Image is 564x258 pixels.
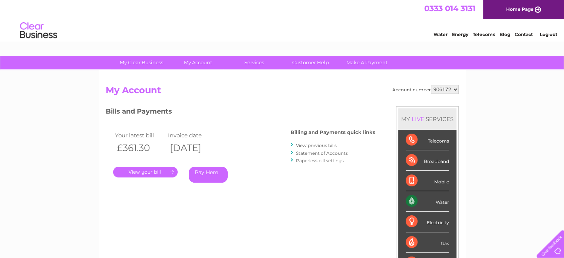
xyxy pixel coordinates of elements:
th: £361.30 [113,140,166,156]
h3: Bills and Payments [106,106,375,119]
div: Gas [406,232,449,253]
div: Water [406,191,449,212]
img: logo.png [20,19,57,42]
div: MY SERVICES [398,108,456,130]
div: Mobile [406,171,449,191]
a: Energy [452,32,468,37]
a: Log out [540,32,557,37]
a: Telecoms [473,32,495,37]
th: [DATE] [166,140,220,156]
a: Pay Here [189,167,228,183]
a: Statement of Accounts [296,150,348,156]
h2: My Account [106,85,459,99]
div: Telecoms [406,130,449,150]
h4: Billing and Payments quick links [291,130,375,135]
div: Electricity [406,212,449,232]
div: Account number [392,85,459,94]
a: Services [224,56,285,69]
div: Clear Business is a trading name of Verastar Limited (registered in [GEOGRAPHIC_DATA] No. 3667643... [107,4,458,36]
a: . [113,167,178,177]
td: Your latest bill [113,130,166,140]
a: Make A Payment [336,56,398,69]
a: Customer Help [280,56,341,69]
a: Contact [515,32,533,37]
a: Blog [499,32,510,37]
a: View previous bills [296,143,337,148]
a: 0333 014 3131 [424,4,475,13]
a: Paperless bill settings [296,158,344,163]
td: Invoice date [166,130,220,140]
a: My Account [167,56,228,69]
div: LIVE [410,115,426,123]
div: Broadband [406,150,449,171]
a: My Clear Business [111,56,172,69]
a: Water [433,32,448,37]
